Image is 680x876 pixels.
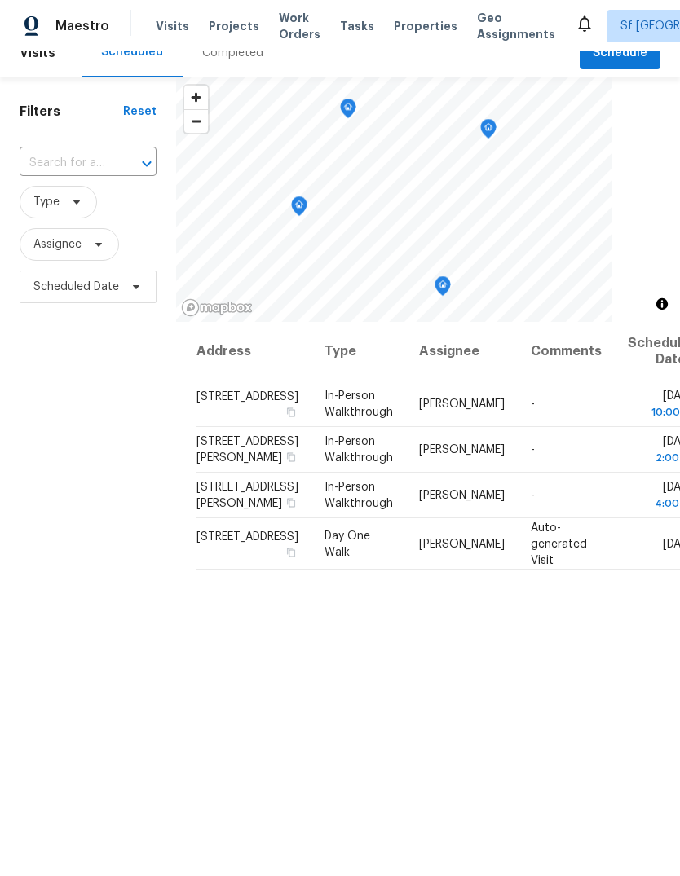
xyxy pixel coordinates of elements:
[325,390,393,418] span: In-Person Walkthrough
[184,110,208,133] span: Zoom out
[419,398,505,410] span: [PERSON_NAME]
[20,151,111,176] input: Search for an address...
[477,10,555,42] span: Geo Assignments
[55,18,109,34] span: Maestro
[284,450,298,464] button: Copy Address
[531,444,535,456] span: -
[135,152,158,175] button: Open
[406,322,518,381] th: Assignee
[20,35,55,71] span: Visits
[101,44,163,60] div: Scheduled
[181,298,253,317] a: Mapbox homepage
[123,103,157,120] div: Reset
[176,77,612,322] canvas: Map
[531,398,535,410] span: -
[394,18,457,34] span: Properties
[196,391,298,403] span: [STREET_ADDRESS]
[340,20,374,32] span: Tasks
[580,37,660,70] button: Schedule
[419,538,505,549] span: [PERSON_NAME]
[325,482,393,509] span: In-Person Walkthrough
[593,43,647,64] span: Schedule
[419,444,505,456] span: [PERSON_NAME]
[196,436,298,464] span: [STREET_ADDRESS][PERSON_NAME]
[202,45,263,61] div: Completed
[657,295,667,313] span: Toggle attribution
[435,276,451,302] div: Map marker
[196,482,298,509] span: [STREET_ADDRESS][PERSON_NAME]
[518,322,615,381] th: Comments
[284,544,298,559] button: Copy Address
[284,405,298,420] button: Copy Address
[33,279,119,295] span: Scheduled Date
[184,109,208,133] button: Zoom out
[196,530,298,542] span: [STREET_ADDRESS]
[33,236,82,253] span: Assignee
[325,436,393,464] span: In-Person Walkthrough
[531,490,535,501] span: -
[20,103,123,120] h1: Filters
[156,18,189,34] span: Visits
[340,99,356,124] div: Map marker
[184,86,208,109] button: Zoom in
[196,322,311,381] th: Address
[652,294,672,314] button: Toggle attribution
[291,196,307,222] div: Map marker
[311,322,406,381] th: Type
[284,495,298,510] button: Copy Address
[531,522,587,566] span: Auto-generated Visit
[33,194,60,210] span: Type
[279,10,320,42] span: Work Orders
[480,119,497,144] div: Map marker
[419,490,505,501] span: [PERSON_NAME]
[325,530,370,557] span: Day One Walk
[209,18,259,34] span: Projects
